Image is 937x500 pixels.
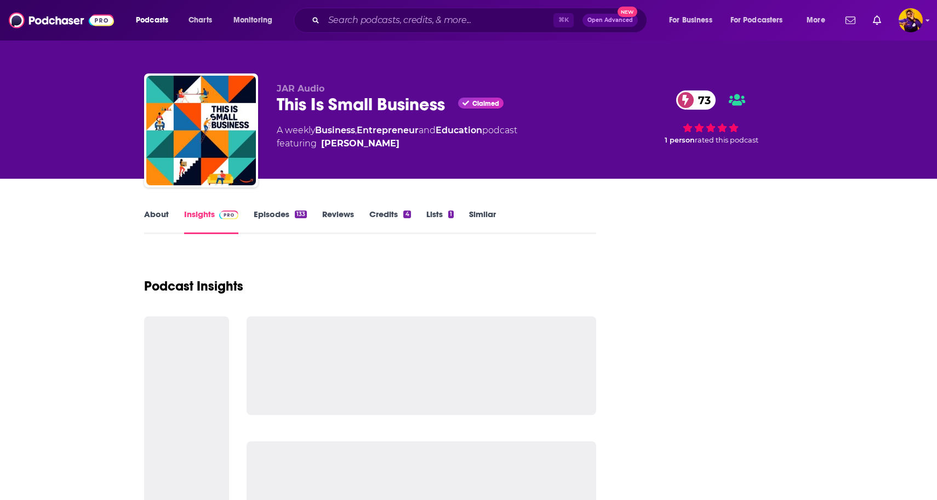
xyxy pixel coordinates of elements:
[448,211,454,218] div: 1
[687,90,716,110] span: 73
[324,12,553,29] input: Search podcasts, credits, & more...
[136,13,168,28] span: Podcasts
[669,13,712,28] span: For Business
[436,125,482,135] a: Education
[304,8,658,33] div: Search podcasts, credits, & more...
[723,12,799,29] button: open menu
[233,13,272,28] span: Monitoring
[181,12,219,29] a: Charts
[899,8,923,32] button: Show profile menu
[188,13,212,28] span: Charts
[357,125,419,135] a: Entrepreneur
[587,18,633,23] span: Open Advanced
[322,209,354,234] a: Reviews
[254,209,307,234] a: Episodes133
[144,209,169,234] a: About
[184,209,238,234] a: InsightsPodchaser Pro
[426,209,454,234] a: Lists1
[144,278,243,294] h1: Podcast Insights
[553,13,574,27] span: ⌘ K
[321,137,399,150] a: [PERSON_NAME]
[295,211,307,218] div: 133
[419,125,436,135] span: and
[9,10,114,31] img: Podchaser - Follow, Share and Rate Podcasts
[869,11,885,30] a: Show notifications dropdown
[469,209,496,234] a: Similar
[618,7,637,17] span: New
[661,12,726,29] button: open menu
[807,13,825,28] span: More
[146,76,256,185] img: This Is Small Business
[799,12,839,29] button: open menu
[695,136,758,144] span: rated this podcast
[629,83,793,151] div: 73 1 personrated this podcast
[277,137,517,150] span: featuring
[665,136,695,144] span: 1 person
[472,101,499,106] span: Claimed
[128,12,182,29] button: open menu
[582,14,638,27] button: Open AdvancedNew
[676,90,716,110] a: 73
[369,209,410,234] a: Credits4
[403,211,410,218] div: 4
[315,125,355,135] a: Business
[219,211,238,219] img: Podchaser Pro
[355,125,357,135] span: ,
[841,11,860,30] a: Show notifications dropdown
[899,8,923,32] img: User Profile
[226,12,287,29] button: open menu
[730,13,783,28] span: For Podcasters
[277,124,517,150] div: A weekly podcast
[277,83,324,94] span: JAR Audio
[899,8,923,32] span: Logged in as flaevbeatz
